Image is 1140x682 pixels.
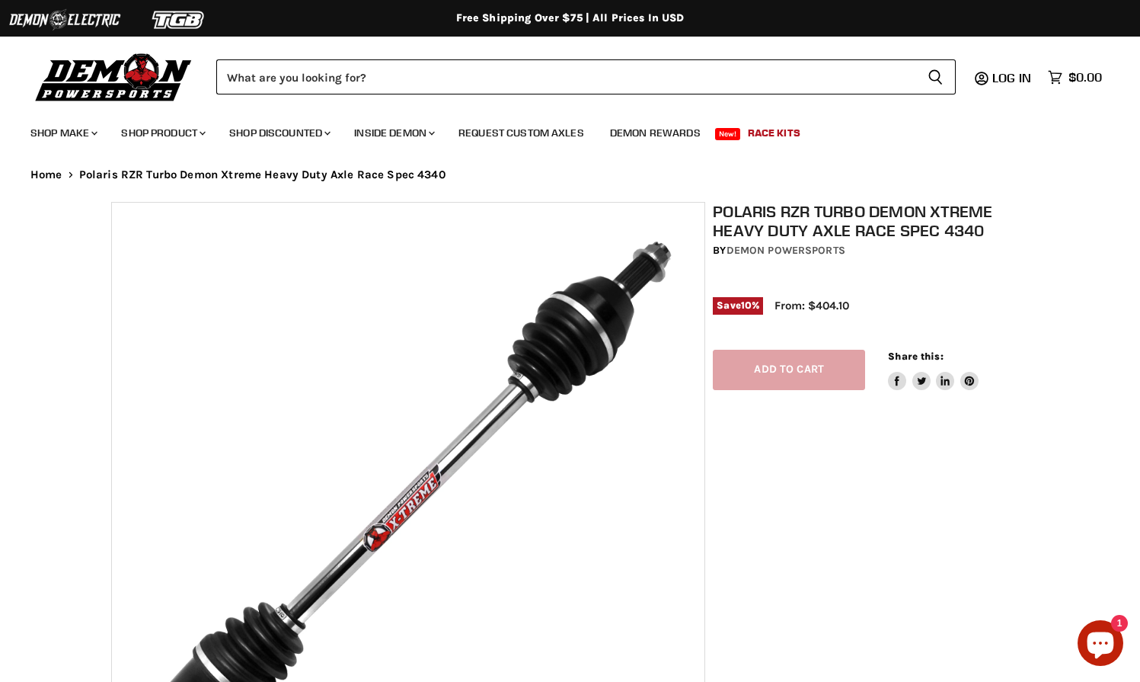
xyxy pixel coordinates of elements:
[1073,620,1128,670] inbox-online-store-chat: Shopify online store chat
[774,299,849,312] span: From: $404.10
[888,350,979,390] aside: Share this:
[216,59,915,94] input: Search
[713,297,763,314] span: Save %
[216,59,956,94] form: Product
[736,117,812,149] a: Race Kits
[19,117,107,149] a: Shop Make
[992,70,1031,85] span: Log in
[985,71,1040,85] a: Log in
[218,117,340,149] a: Shop Discounted
[713,242,1036,259] div: by
[19,111,1098,149] ul: Main menu
[888,351,943,362] span: Share this:
[915,59,956,94] button: Search
[726,244,845,257] a: Demon Powersports
[741,299,752,311] span: 10
[30,168,62,181] a: Home
[79,168,445,181] span: Polaris RZR Turbo Demon Xtreme Heavy Duty Axle Race Spec 4340
[122,5,236,34] img: TGB Logo 2
[599,117,712,149] a: Demon Rewards
[1068,70,1102,85] span: $0.00
[1040,66,1110,88] a: $0.00
[8,5,122,34] img: Demon Electric Logo 2
[30,50,197,104] img: Demon Powersports
[713,202,1036,240] h1: Polaris RZR Turbo Demon Xtreme Heavy Duty Axle Race Spec 4340
[110,117,215,149] a: Shop Product
[447,117,596,149] a: Request Custom Axles
[343,117,444,149] a: Inside Demon
[715,128,741,140] span: New!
